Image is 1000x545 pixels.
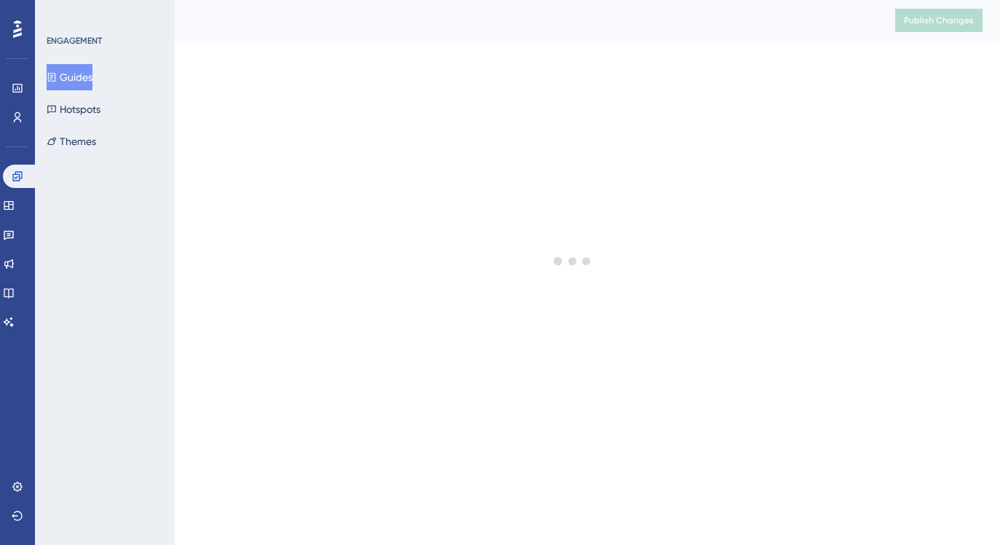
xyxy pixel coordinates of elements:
[47,96,100,122] button: Hotspots
[47,35,102,47] div: ENGAGEMENT
[47,64,92,90] button: Guides
[904,15,974,26] span: Publish Changes
[47,128,96,154] button: Themes
[895,9,983,32] button: Publish Changes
